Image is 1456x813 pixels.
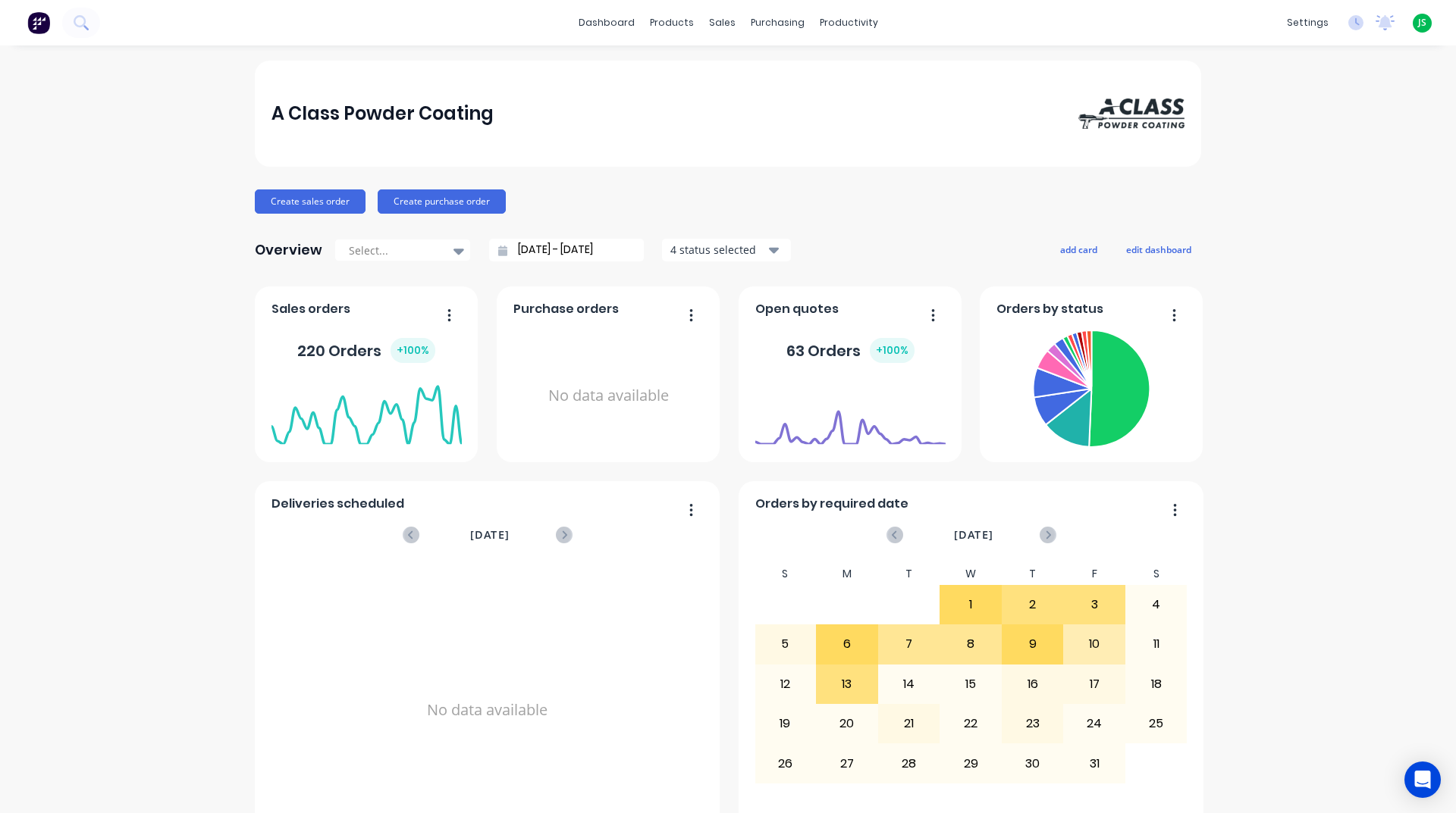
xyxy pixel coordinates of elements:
[1418,16,1426,30] span: JS
[391,338,435,363] div: + 100 %
[817,744,877,782] div: 27
[1404,761,1441,798] div: Open Intercom Messenger
[940,665,1001,703] div: 15
[1064,705,1125,743] div: 24
[755,705,816,743] div: 19
[1126,625,1187,663] div: 11
[940,625,1001,663] div: 8
[255,235,322,265] div: Overview
[940,705,1001,743] div: 22
[513,300,619,318] span: Purchase orders
[817,625,877,663] div: 6
[879,705,940,743] div: 21
[1126,705,1187,743] div: 25
[1003,586,1063,624] div: 2
[297,338,435,363] div: 220 Orders
[879,744,940,782] div: 28
[1003,705,1063,743] div: 23
[743,11,812,34] div: purchasing
[670,242,766,258] div: 4 status selected
[816,563,878,585] div: M
[879,625,940,663] div: 7
[1003,625,1063,663] div: 9
[817,705,877,743] div: 20
[1078,98,1185,129] img: A Class Powder Coating
[1279,11,1336,34] div: settings
[954,527,993,543] span: [DATE]
[378,189,506,214] button: Create purchase order
[255,189,366,214] button: Create sales order
[1003,744,1063,782] div: 30
[870,338,915,363] div: + 100 %
[27,11,50,34] img: Factory
[755,744,816,782] div: 26
[755,563,817,585] div: S
[879,665,940,703] div: 14
[812,11,886,34] div: productivity
[1063,563,1125,585] div: F
[1050,239,1107,259] button: add card
[470,527,510,543] span: [DATE]
[271,98,494,129] div: A Class Powder Coating
[1064,586,1125,624] div: 3
[1064,625,1125,663] div: 10
[940,563,1002,585] div: W
[1126,586,1187,624] div: 4
[513,324,704,467] div: No data available
[1064,665,1125,703] div: 17
[1126,665,1187,703] div: 18
[1002,563,1064,585] div: T
[878,563,940,585] div: T
[662,239,791,261] button: 4 status selected
[940,744,1001,782] div: 29
[755,665,816,703] div: 12
[755,300,839,318] span: Open quotes
[786,338,915,363] div: 63 Orders
[701,11,743,34] div: sales
[1125,563,1188,585] div: S
[271,495,404,513] span: Deliveries scheduled
[642,11,701,34] div: products
[1003,665,1063,703] div: 16
[996,300,1103,318] span: Orders by status
[271,300,350,318] span: Sales orders
[1116,239,1201,259] button: edit dashboard
[940,586,1001,624] div: 1
[755,625,816,663] div: 5
[571,11,642,34] a: dashboard
[817,665,877,703] div: 13
[1064,744,1125,782] div: 31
